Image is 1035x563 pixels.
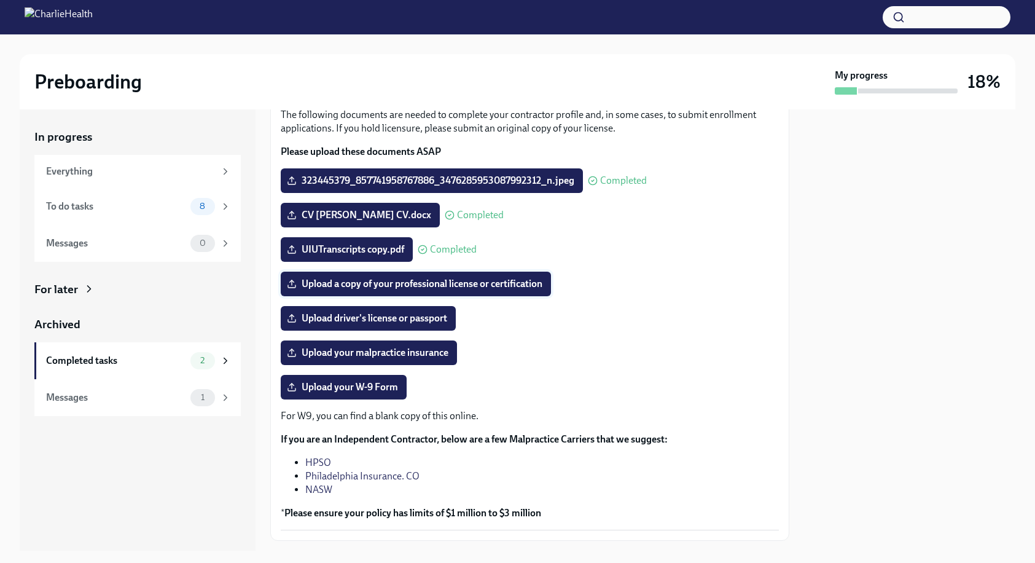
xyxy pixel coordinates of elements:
span: Upload your malpractice insurance [289,347,448,359]
span: CV [PERSON_NAME] CV.docx [289,209,431,221]
p: The following documents are needed to complete your contractor profile and, in some cases, to sub... [281,108,779,135]
a: Messages0 [34,225,241,262]
label: Upload your W-9 Form [281,375,407,400]
label: UIUTranscripts copy.pdf [281,237,413,262]
span: 2 [193,356,212,365]
a: NASW [305,484,332,495]
div: To do tasks [46,200,186,213]
h3: 18% [967,71,1001,93]
label: Upload driver's license or passport [281,306,456,331]
label: 323445379_857741958767886_3476285953087992312_n.jpeg [281,168,583,193]
a: Archived [34,317,241,333]
div: Messages [46,237,186,250]
strong: My progress [835,69,888,82]
span: 8 [192,202,213,211]
div: Messages [46,391,186,404]
span: 1 [193,393,212,402]
a: Everything [34,155,241,188]
a: To do tasks8 [34,188,241,225]
label: CV [PERSON_NAME] CV.docx [281,203,440,227]
span: 0 [192,238,213,248]
strong: Please upload these documents ASAP [281,146,441,157]
a: For later [34,281,241,297]
span: Upload a copy of your professional license or certification [289,278,542,290]
p: For W9, you can find a blank copy of this online. [281,409,779,423]
a: HPSO [305,457,331,468]
div: For later [34,281,78,297]
h2: Preboarding [34,69,142,94]
img: CharlieHealth [25,7,93,27]
label: Upload your malpractice insurance [281,341,457,365]
label: Upload a copy of your professional license or certification [281,272,551,296]
span: Upload your W-9 Form [289,381,398,393]
a: In progress [34,129,241,145]
span: Completed [430,245,477,254]
span: Completed [457,210,504,220]
div: Completed tasks [46,354,186,368]
a: Philadelphia Insurance. CO [305,470,420,482]
span: Completed [600,176,647,186]
strong: Please ensure your policy has limits of $1 million to $3 million [284,507,541,519]
span: 323445379_857741958767886_3476285953087992312_n.jpeg [289,175,574,187]
strong: If you are an Independent Contractor, below are a few Malpractice Carriers that we suggest: [281,433,668,445]
span: UIUTranscripts copy.pdf [289,243,404,256]
a: Messages1 [34,379,241,416]
a: Completed tasks2 [34,342,241,379]
div: Everything [46,165,215,178]
span: Upload driver's license or passport [289,312,447,325]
